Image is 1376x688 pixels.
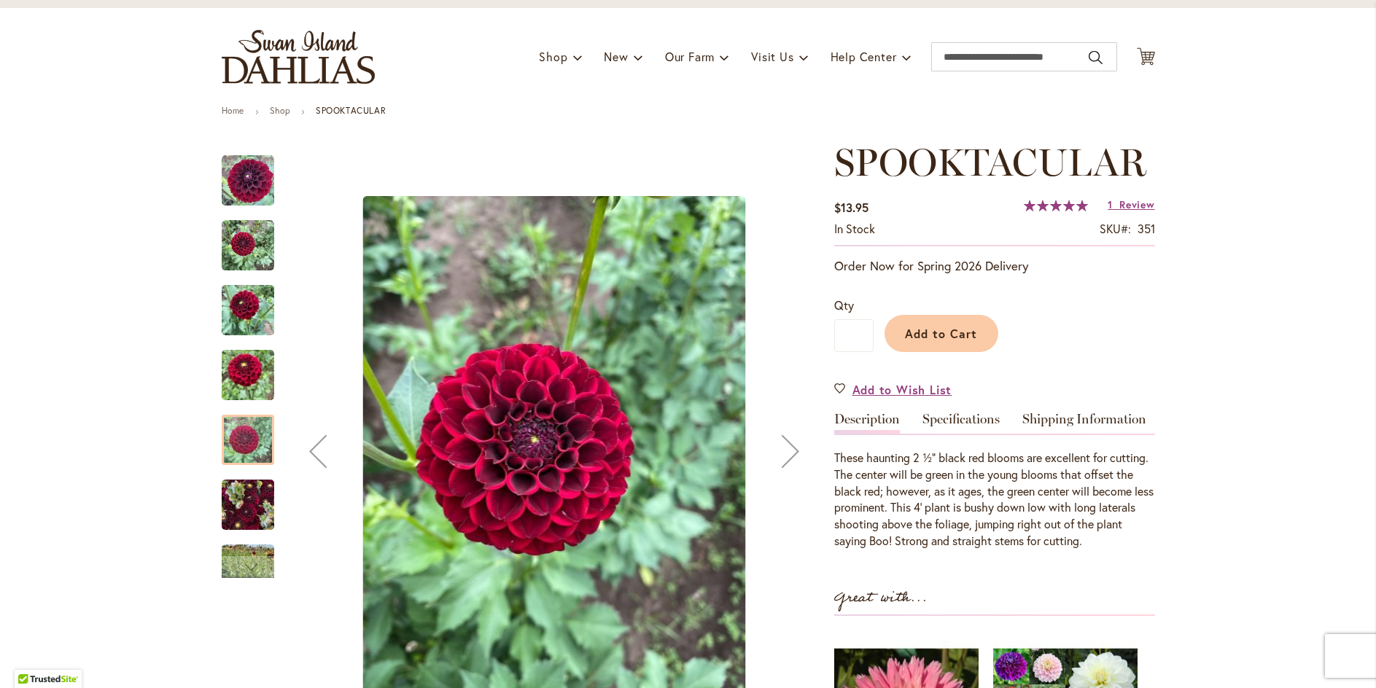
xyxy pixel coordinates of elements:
[834,586,928,610] strong: Great with...
[222,400,289,465] div: Spooktacular
[922,413,1000,434] a: Specifications
[222,470,274,540] img: Spooktacular
[834,221,875,238] div: Availability
[834,381,952,398] a: Add to Wish List
[834,257,1155,275] p: Order Now for Spring 2026 Delivery
[539,49,567,64] span: Shop
[852,381,952,398] span: Add to Wish List
[222,270,289,335] div: Spooktacular
[222,530,289,595] div: Spooktacular
[834,450,1155,550] div: These haunting 2 ½” black red blooms are excellent for cutting. The center will be green in the y...
[1024,200,1088,211] div: 100%
[834,297,854,313] span: Qty
[222,141,289,206] div: Spooktacular
[834,413,900,434] a: Description
[222,275,274,345] img: Spooktacular
[222,219,274,272] img: Spooktacular
[834,221,875,236] span: In stock
[1138,221,1155,238] div: 351
[885,315,998,352] button: Add to Cart
[834,200,868,215] span: $13.95
[222,155,274,207] img: Spooktacular
[316,105,386,116] strong: SPOOKTACULAR
[831,49,897,64] span: Help Center
[1108,198,1113,211] span: 1
[270,105,290,116] a: Shop
[834,139,1146,185] span: SPOOKTACULAR
[1022,413,1146,434] a: Shipping Information
[905,326,977,341] span: Add to Cart
[222,105,244,116] a: Home
[222,335,289,400] div: Spooktacular
[1100,221,1131,236] strong: SKU
[222,556,274,578] div: Next
[222,465,289,530] div: Spooktacular
[222,340,274,410] img: Spooktacular
[604,49,628,64] span: New
[751,49,793,64] span: Visit Us
[222,30,375,84] a: store logo
[222,206,289,270] div: Spooktacular
[665,49,715,64] span: Our Farm
[1108,198,1154,211] a: 1 Review
[834,413,1155,550] div: Detailed Product Info
[1119,198,1154,211] span: Review
[11,636,52,677] iframe: Launch Accessibility Center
